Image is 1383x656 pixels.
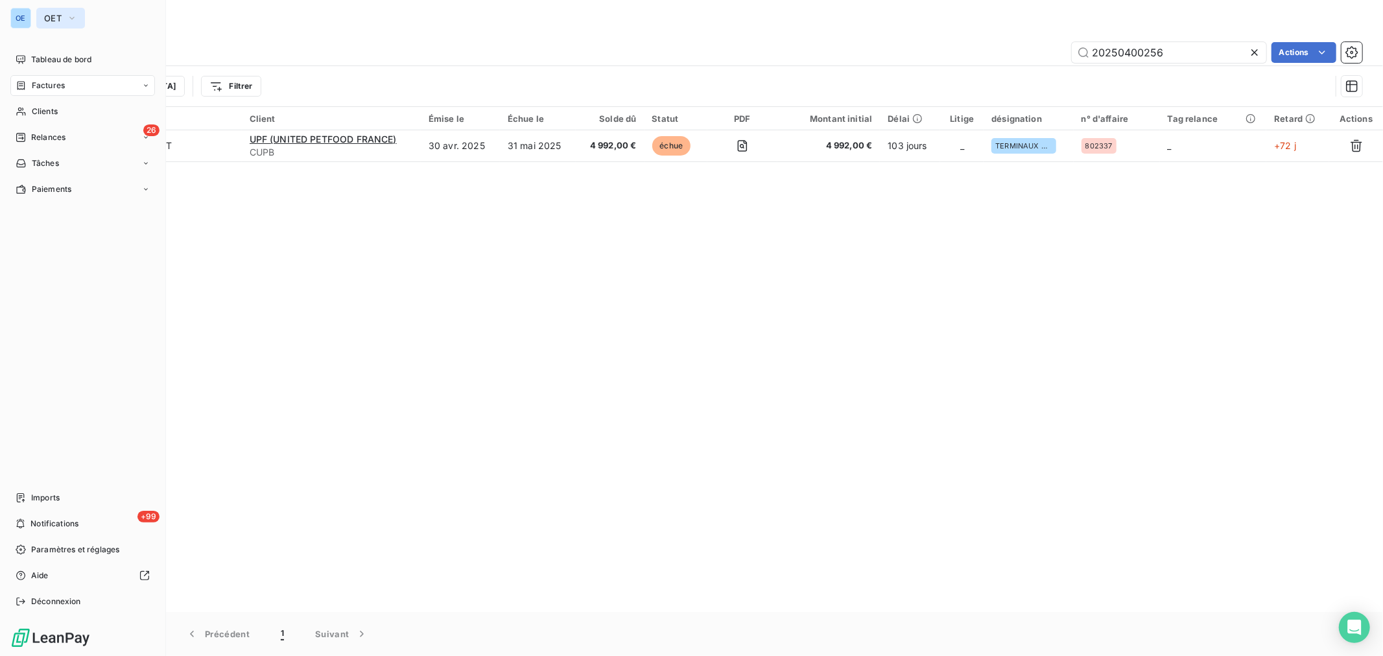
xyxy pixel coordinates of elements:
[785,113,873,124] div: Montant initial
[201,76,261,97] button: Filtrer
[31,132,65,143] span: Relances
[960,140,964,151] span: _
[300,620,384,648] button: Suivant
[715,113,769,124] div: PDF
[785,139,873,152] span: 4 992,00 €
[170,620,265,648] button: Précédent
[1271,42,1336,63] button: Actions
[143,124,160,136] span: 26
[137,511,160,522] span: +99
[10,565,155,586] a: Aide
[265,620,300,648] button: 1
[250,146,413,159] span: CUPB
[1168,113,1259,124] div: Tag relance
[1274,140,1296,151] span: +72 j
[421,130,500,161] td: 30 avr. 2025
[31,492,60,504] span: Imports
[10,49,155,70] a: Tableau de bord
[652,136,691,156] span: échue
[32,80,65,91] span: Factures
[995,142,1052,150] span: TERMINAUX CLIENTS LÉGERS ET DÉPORT KVM TERMINAL
[1339,612,1370,643] div: Open Intercom Messenger
[1337,113,1375,124] div: Actions
[44,13,62,23] span: OET
[888,113,932,124] div: Délai
[250,134,397,145] span: UPF (UNITED PETFOOD FRANCE)
[32,183,71,195] span: Paiements
[1082,113,1152,124] div: n° d'affaire
[1168,140,1172,151] span: _
[652,113,700,124] div: Statut
[250,113,413,124] div: Client
[508,113,568,124] div: Échue le
[500,130,576,161] td: 31 mai 2025
[32,106,58,117] span: Clients
[10,8,31,29] div: OE
[1274,113,1321,124] div: Retard
[584,139,636,152] span: 4 992,00 €
[31,596,81,607] span: Déconnexion
[880,130,940,161] td: 103 jours
[31,570,49,581] span: Aide
[991,113,1065,124] div: désignation
[1085,142,1113,150] span: 802337
[10,75,155,96] a: Factures
[1072,42,1266,63] input: Rechercher
[10,153,155,174] a: Tâches
[31,54,91,65] span: Tableau de bord
[429,113,492,124] div: Émise le
[10,101,155,122] a: Clients
[10,539,155,560] a: Paramètres et réglages
[30,518,78,530] span: Notifications
[10,627,91,648] img: Logo LeanPay
[948,113,976,124] div: Litige
[584,113,636,124] div: Solde dû
[10,179,155,200] a: Paiements
[32,158,59,169] span: Tâches
[281,627,284,640] span: 1
[31,544,119,556] span: Paramètres et réglages
[10,127,155,148] a: 26Relances
[10,487,155,508] a: Imports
